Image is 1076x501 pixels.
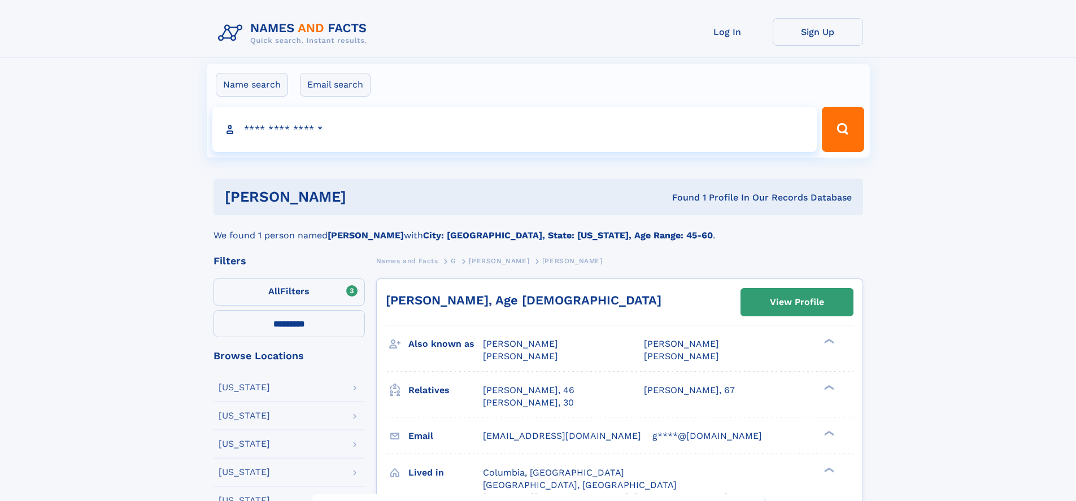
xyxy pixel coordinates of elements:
[225,190,509,204] h1: [PERSON_NAME]
[219,439,270,448] div: [US_STATE]
[408,381,483,400] h3: Relatives
[483,338,558,349] span: [PERSON_NAME]
[483,480,677,490] span: [GEOGRAPHIC_DATA], [GEOGRAPHIC_DATA]
[300,73,371,97] label: Email search
[376,254,438,268] a: Names and Facts
[214,256,365,266] div: Filters
[773,18,863,46] a: Sign Up
[644,384,735,397] a: [PERSON_NAME], 67
[451,257,456,265] span: G
[216,73,288,97] label: Name search
[821,429,835,437] div: ❯
[644,351,719,361] span: [PERSON_NAME]
[821,384,835,391] div: ❯
[483,384,574,397] a: [PERSON_NAME], 46
[214,18,376,49] img: Logo Names and Facts
[644,338,719,349] span: [PERSON_NAME]
[469,257,529,265] span: [PERSON_NAME]
[214,215,863,242] div: We found 1 person named with .
[483,397,574,409] a: [PERSON_NAME], 30
[509,191,852,204] div: Found 1 Profile In Our Records Database
[386,293,661,307] a: [PERSON_NAME], Age [DEMOGRAPHIC_DATA]
[822,107,864,152] button: Search Button
[408,334,483,354] h3: Also known as
[451,254,456,268] a: G
[214,278,365,306] label: Filters
[219,411,270,420] div: [US_STATE]
[542,257,603,265] span: [PERSON_NAME]
[821,466,835,473] div: ❯
[268,286,280,297] span: All
[408,426,483,446] h3: Email
[469,254,529,268] a: [PERSON_NAME]
[212,107,817,152] input: search input
[483,430,641,441] span: [EMAIL_ADDRESS][DOMAIN_NAME]
[682,18,773,46] a: Log In
[214,351,365,361] div: Browse Locations
[483,467,624,478] span: Columbia, [GEOGRAPHIC_DATA]
[821,338,835,345] div: ❯
[219,383,270,392] div: [US_STATE]
[483,351,558,361] span: [PERSON_NAME]
[328,230,404,241] b: [PERSON_NAME]
[741,289,853,316] a: View Profile
[423,230,713,241] b: City: [GEOGRAPHIC_DATA], State: [US_STATE], Age Range: 45-60
[219,468,270,477] div: [US_STATE]
[770,289,824,315] div: View Profile
[408,463,483,482] h3: Lived in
